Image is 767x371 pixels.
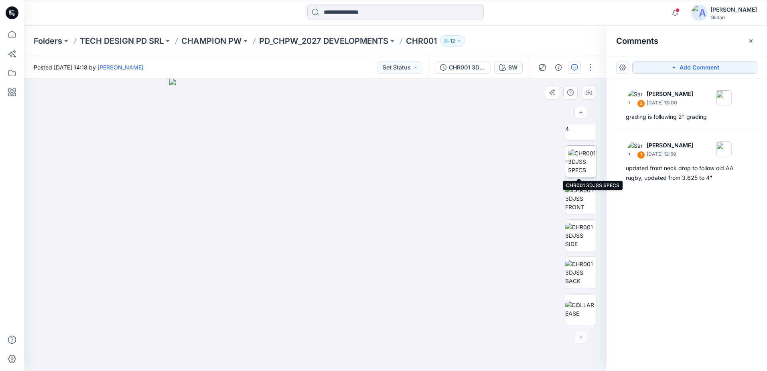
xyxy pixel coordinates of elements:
[450,37,455,45] p: 12
[565,186,597,211] img: CHR001 3DJSS FRONT
[647,99,693,107] p: [DATE] 13:00
[627,141,643,157] img: Sara Hernandez
[565,116,597,133] img: G_VQS_14
[565,301,597,318] img: COLLAR EASE
[435,61,491,74] button: CHR001 3DJSS
[632,61,757,74] button: Add Comment
[552,61,565,74] button: Details
[97,64,144,71] a: [PERSON_NAME]
[440,35,465,47] button: 12
[647,89,693,99] p: [PERSON_NAME]
[691,5,707,21] img: avatar
[616,36,658,46] h2: Comments
[637,100,645,108] div: 2
[449,63,486,72] div: CHR001 3DJSS
[626,112,748,122] div: grading is following 2" grading
[647,141,693,150] p: [PERSON_NAME]
[637,151,645,159] div: 1
[259,35,388,47] a: PD_CHPW_2027 DEVELOPMENTS
[568,149,597,174] img: CHR001 3DJSS SPECS
[494,61,523,74] button: BW
[565,260,597,285] img: CHR001 3DJSS BACK
[169,79,461,371] img: eyJhbGciOiJIUzI1NiIsImtpZCI6IjAiLCJzbHQiOiJzZXMiLCJ0eXAiOiJKV1QifQ.eyJkYXRhIjp7InR5cGUiOiJzdG9yYW...
[181,35,241,47] a: CHAMPION PW
[508,63,517,72] div: BW
[406,35,437,47] p: CHR001
[34,63,144,71] span: Posted [DATE] 14:18 by
[710,5,757,14] div: [PERSON_NAME]
[627,90,643,106] img: Sara Hernandez
[647,150,693,158] p: [DATE] 12:59
[34,35,62,47] a: Folders
[565,223,597,248] img: CHR001 3DJSS SIDE
[80,35,164,47] a: TECH DESIGN PD SRL
[626,163,748,183] div: updated front neck drop to follow old AA rugby, updated from 3.625 to 4"
[710,14,757,20] div: Gildan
